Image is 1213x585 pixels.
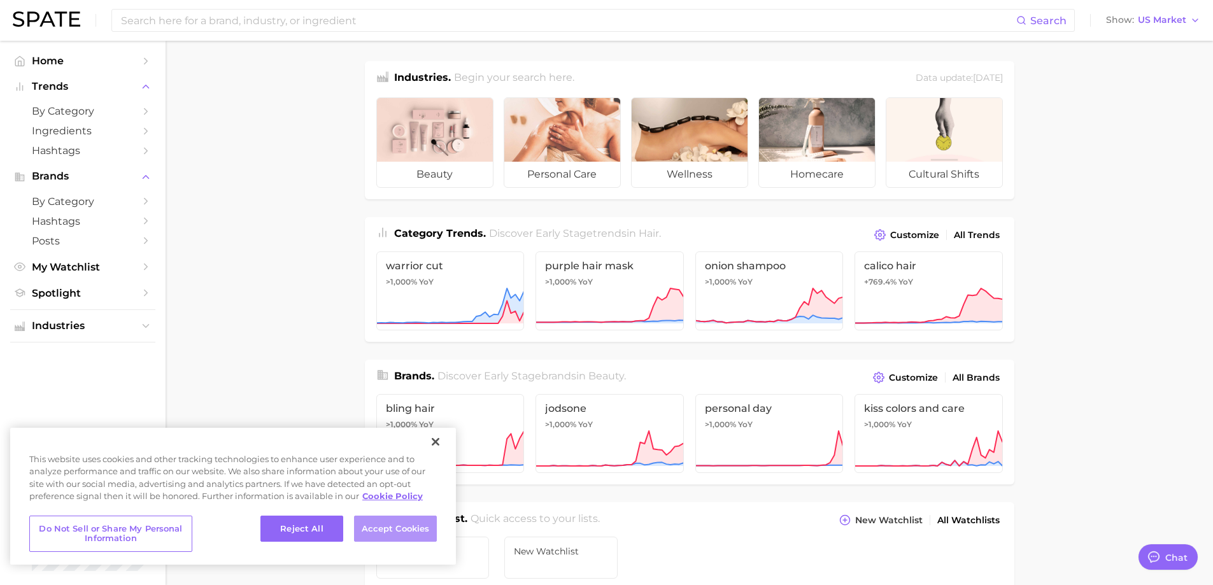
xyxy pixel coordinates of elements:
a: wellness [631,97,748,188]
span: >1,000% [545,277,576,286]
button: Accept Cookies [354,516,437,542]
span: purple hair mask [545,260,674,272]
span: Industries [32,320,134,332]
span: jodsone [545,402,674,414]
span: >1,000% [386,277,417,286]
span: wellness [632,162,748,187]
span: Brands . [394,370,434,382]
a: calico hair+769.4% YoY [855,251,1003,330]
a: bling hair>1,000% YoY [376,394,525,473]
span: >1,000% [386,419,417,429]
button: Customize [871,226,942,244]
span: personal day [705,402,834,414]
span: beauty [377,162,493,187]
span: Customize [889,372,938,383]
span: YoY [419,419,434,430]
input: Search here for a brand, industry, or ingredient [120,10,1016,31]
div: Cookie banner [10,428,456,565]
span: YoY [738,419,753,430]
a: homecare [758,97,876,188]
h1: Industries. [394,70,451,87]
span: Brands [32,171,134,182]
span: YoY [578,277,593,287]
button: Do Not Sell or Share My Personal Information [29,516,192,552]
button: Close [422,428,450,456]
img: SPATE [13,11,80,27]
span: YoY [419,277,434,287]
span: Show [1106,17,1134,24]
a: beauty [376,97,493,188]
div: Data update: [DATE] [916,70,1003,87]
span: homecare [759,162,875,187]
a: personal care [504,97,621,188]
span: My Watchlist [32,261,134,273]
span: YoY [897,419,912,430]
span: New Watchlist [514,546,608,556]
span: onion shampoo [705,260,834,272]
button: Trends [10,77,155,96]
a: Posts [10,231,155,251]
span: beauty [588,370,624,382]
span: All Trends [954,230,1000,241]
span: New Watchlist [855,515,923,526]
span: Discover Early Stage trends in . [489,227,661,239]
a: Ingredients [10,121,155,141]
a: by Category [10,192,155,211]
button: New Watchlist [836,511,925,529]
a: New Watchlist [504,537,618,579]
span: Search [1030,15,1067,27]
a: All Trends [951,227,1003,244]
span: YoY [898,277,913,287]
span: bling hair [386,402,515,414]
a: All Watchlists [934,512,1003,529]
span: Posts [32,235,134,247]
span: US Market [1138,17,1186,24]
span: >1,000% [545,419,576,429]
span: by Category [32,195,134,208]
div: This website uses cookies and other tracking technologies to enhance user experience and to analy... [10,453,456,509]
a: All Brands [949,369,1003,386]
span: cultural shifts [886,162,1002,187]
span: Customize [890,230,939,241]
a: More information about your privacy, opens in a new tab [362,491,423,501]
button: Customize [870,369,940,386]
span: warrior cut [386,260,515,272]
span: Trends [32,81,134,92]
span: calico hair [864,260,993,272]
span: All Brands [953,372,1000,383]
span: >1,000% [705,277,736,286]
span: hair [639,227,659,239]
span: Category Trends . [394,227,486,239]
a: kiss colors and care>1,000% YoY [855,394,1003,473]
div: Privacy [10,428,456,565]
button: Brands [10,167,155,186]
span: Home [32,55,134,67]
span: Hashtags [32,144,134,157]
h2: Begin your search here. [454,70,574,87]
span: All Watchlists [937,515,1000,526]
a: onion shampoo>1,000% YoY [695,251,844,330]
span: personal care [504,162,620,187]
a: personal day>1,000% YoY [695,394,844,473]
span: Discover Early Stage brands in . [437,370,626,382]
span: >1,000% [705,419,736,429]
a: cultural shifts [886,97,1003,188]
a: Hashtags [10,211,155,231]
span: by Category [32,105,134,117]
a: jodsone>1,000% YoY [536,394,684,473]
span: YoY [738,277,753,287]
span: >1,000% [864,419,895,429]
span: Ingredients [32,125,134,137]
span: +769.4% [864,277,897,286]
a: Spotlight [10,283,155,303]
a: Home [10,51,155,71]
span: YoY [578,419,593,430]
span: kiss colors and care [864,402,993,414]
span: Hashtags [32,215,134,227]
a: by Category [10,101,155,121]
span: Spotlight [32,287,134,299]
button: Reject All [260,516,343,542]
h2: Quick access to your lists. [471,511,600,529]
button: ShowUS Market [1103,12,1203,29]
button: Industries [10,316,155,335]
